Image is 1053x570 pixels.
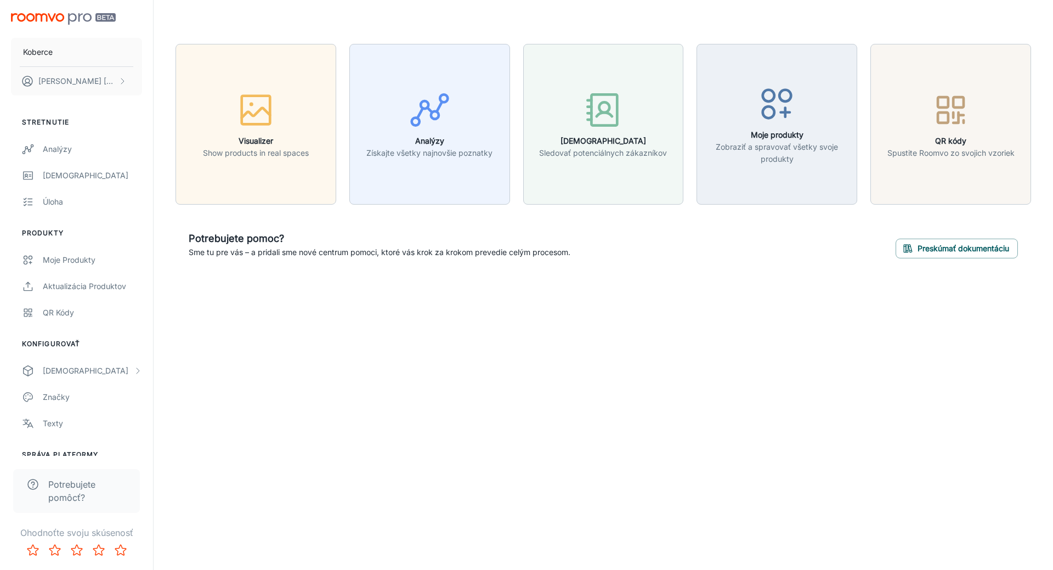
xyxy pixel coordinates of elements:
[366,147,492,159] p: Získajte všetky najnovšie poznatky
[11,38,142,66] button: Koberce
[43,254,142,266] div: Moje produkty
[43,170,142,182] div: [DEMOGRAPHIC_DATA]
[43,280,142,292] div: Aktualizácia produktov
[38,75,116,87] p: [PERSON_NAME] [PERSON_NAME]
[704,141,850,165] p: Zobraziť a spravovať všetky svoje produkty
[896,239,1018,258] button: Preskúmať dokumentáciu
[887,135,1015,147] h6: QR kódy
[523,118,684,129] a: [DEMOGRAPHIC_DATA]Sledovať potenciálnych zákazníkov
[887,147,1015,159] p: Spustite Roomvo zo svojich vzoriek
[349,44,510,205] button: AnalýzyZískajte všetky najnovšie poznatky
[175,44,336,205] button: VisualizerShow products in real spaces
[523,44,684,205] button: [DEMOGRAPHIC_DATA]Sledovať potenciálnych zákazníkov
[697,118,857,129] a: Moje produktyZobraziť a spravovať všetky svoje produkty
[697,44,857,205] button: Moje produktyZobraziť a spravovať všetky svoje produkty
[11,13,116,25] img: Roomvo PRO Beta
[11,67,142,95] button: [PERSON_NAME] [PERSON_NAME]
[203,135,309,147] h6: Visualizer
[189,231,570,246] h6: Potrebujete pomoc?
[366,135,492,147] h6: Analýzy
[896,242,1018,253] a: Preskúmať dokumentáciu
[704,129,850,141] h6: Moje produkty
[870,44,1031,205] button: QR kódySpustite Roomvo zo svojich vzoriek
[189,246,570,258] p: Sme tu pre vás – a pridali sme nové centrum pomoci, ktoré vás krok za krokom prevedie celým proce...
[43,143,142,155] div: Analýzy
[43,307,142,319] div: QR kódy
[539,135,667,147] h6: [DEMOGRAPHIC_DATA]
[539,147,667,159] p: Sledovať potenciálnych zákazníkov
[43,196,142,208] div: Úloha
[870,118,1031,129] a: QR kódySpustite Roomvo zo svojich vzoriek
[203,147,309,159] p: Show products in real spaces
[23,46,53,58] p: Koberce
[349,118,510,129] a: AnalýzyZískajte všetky najnovšie poznatky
